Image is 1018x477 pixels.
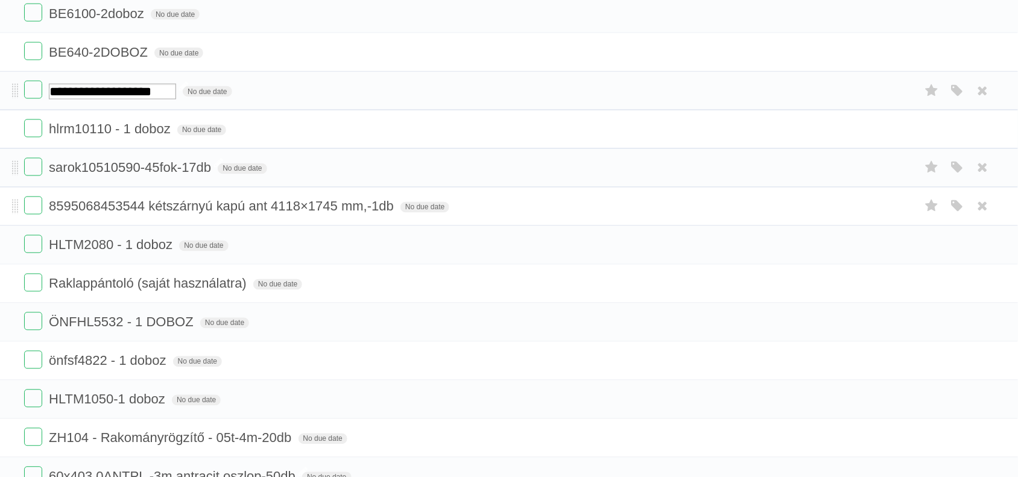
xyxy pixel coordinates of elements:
[49,160,214,175] span: sarok10510590-45fok-17db
[920,119,943,139] label: Star task
[400,202,449,213] span: No due date
[172,395,221,406] span: No due date
[49,431,294,446] span: ZH104 - Rakományrögzítő - 05t-4m-20db
[49,122,174,137] span: hlrm10110 - 1 doboz
[920,42,943,62] label: Star task
[179,241,228,251] span: No due date
[920,312,943,332] label: Star task
[49,276,250,291] span: Raklappántoló (saját használatra)
[920,390,943,409] label: Star task
[173,356,222,367] span: No due date
[49,392,168,407] span: HLTM1050-1 doboz
[24,158,42,176] label: Done
[920,158,943,178] label: Star task
[920,235,943,255] label: Star task
[49,199,397,214] span: 8595068453544 kétszárnyú kapú ant 4118×1745 mm,-1db
[49,353,169,368] span: önfsf4822 - 1 doboz
[154,48,203,58] span: No due date
[920,197,943,216] label: Star task
[24,351,42,369] label: Done
[299,434,347,444] span: No due date
[920,428,943,448] label: Star task
[49,315,197,330] span: ÖNFHL5532 - 1 DOBOZ
[218,163,267,174] span: No due date
[24,42,42,60] label: Done
[24,274,42,292] label: Done
[920,81,943,101] label: Star task
[151,9,200,20] span: No due date
[920,4,943,24] label: Star task
[49,45,151,60] span: BE640-2DOBOZ
[24,81,42,99] label: Done
[920,274,943,294] label: Star task
[24,197,42,215] label: Done
[253,279,302,290] span: No due date
[24,390,42,408] label: Done
[49,6,147,21] span: BE6100-2doboz
[24,119,42,137] label: Done
[200,318,249,329] span: No due date
[24,235,42,253] label: Done
[183,86,232,97] span: No due date
[24,4,42,22] label: Done
[24,428,42,446] label: Done
[49,238,175,253] span: HLTM2080 - 1 doboz
[177,125,226,136] span: No due date
[24,312,42,330] label: Done
[920,351,943,371] label: Star task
